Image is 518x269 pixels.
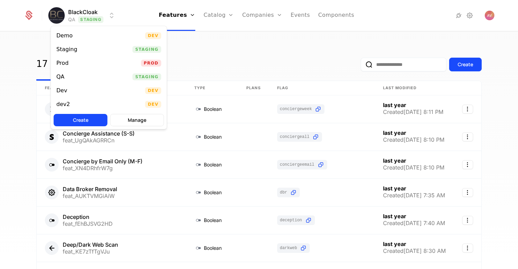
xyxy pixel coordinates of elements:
[141,60,161,67] span: Prod
[57,33,73,38] div: Demo
[462,244,473,253] button: Select action
[462,160,473,169] button: Select action
[57,102,70,107] div: dev2
[133,73,161,80] span: Staging
[57,88,67,93] div: Dev
[54,114,108,126] button: Create
[57,74,65,80] div: QA
[462,105,473,114] button: Select action
[133,46,161,53] span: Staging
[57,60,69,66] div: Prod
[462,132,473,141] button: Select action
[462,188,473,197] button: Select action
[145,87,161,94] span: Dev
[145,101,161,108] span: Dev
[462,216,473,225] button: Select action
[145,32,161,39] span: Dev
[57,47,77,52] div: Staging
[110,114,164,126] button: Manage
[51,26,167,129] div: Select environment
